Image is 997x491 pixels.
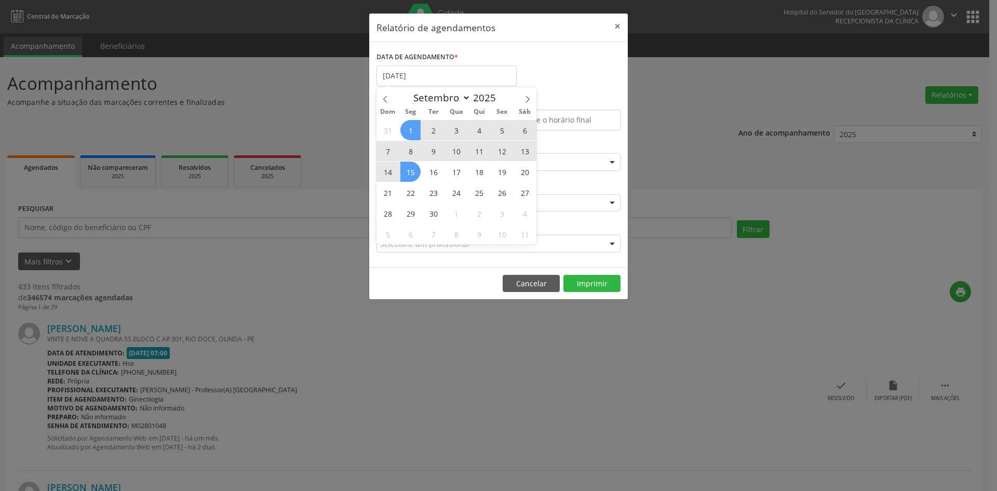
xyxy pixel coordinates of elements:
span: Seg [399,109,422,115]
select: Month [408,90,470,105]
span: Setembro 15, 2025 [400,162,421,182]
span: Selecione um profissional [380,238,469,249]
span: Setembro 29, 2025 [400,203,421,223]
span: Outubro 5, 2025 [378,224,398,244]
input: Selecione uma data ou intervalo [376,65,517,86]
span: Setembro 3, 2025 [446,120,466,140]
span: Setembro 2, 2025 [423,120,443,140]
span: Outubro 8, 2025 [446,224,466,244]
span: Outubro 11, 2025 [515,224,535,244]
span: Outubro 4, 2025 [515,203,535,223]
input: Selecione o horário final [501,110,621,130]
span: Setembro 13, 2025 [515,141,535,161]
span: Setembro 19, 2025 [492,162,512,182]
span: Sáb [514,109,536,115]
span: Setembro 25, 2025 [469,182,489,203]
span: Setembro 9, 2025 [423,141,443,161]
span: Setembro 12, 2025 [492,141,512,161]
span: Outubro 6, 2025 [400,224,421,244]
span: Ter [422,109,445,115]
input: Year [470,91,505,104]
span: Setembro 24, 2025 [446,182,466,203]
span: Setembro 8, 2025 [400,141,421,161]
span: Setembro 21, 2025 [378,182,398,203]
label: DATA DE AGENDAMENTO [376,49,458,65]
span: Outubro 10, 2025 [492,224,512,244]
span: Outubro 7, 2025 [423,224,443,244]
span: Setembro 16, 2025 [423,162,443,182]
span: Setembro 18, 2025 [469,162,489,182]
span: Setembro 6, 2025 [515,120,535,140]
span: Setembro 23, 2025 [423,182,443,203]
span: Setembro 30, 2025 [423,203,443,223]
span: Setembro 14, 2025 [378,162,398,182]
span: Setembro 28, 2025 [378,203,398,223]
span: Agosto 31, 2025 [378,120,398,140]
button: Close [607,14,628,39]
span: Setembro 22, 2025 [400,182,421,203]
span: Sex [491,109,514,115]
span: Setembro 7, 2025 [378,141,398,161]
button: Imprimir [563,275,621,293]
span: Setembro 1, 2025 [400,120,421,140]
h5: Relatório de agendamentos [376,21,495,34]
span: Setembro 17, 2025 [446,162,466,182]
span: Outubro 1, 2025 [446,203,466,223]
span: Dom [376,109,399,115]
span: Setembro 11, 2025 [469,141,489,161]
span: Outubro 9, 2025 [469,224,489,244]
span: Setembro 26, 2025 [492,182,512,203]
span: Qua [445,109,468,115]
button: Cancelar [503,275,560,293]
span: Setembro 5, 2025 [492,120,512,140]
span: Outubro 2, 2025 [469,203,489,223]
label: ATÉ [501,94,621,110]
span: Setembro 20, 2025 [515,162,535,182]
span: Setembro 27, 2025 [515,182,535,203]
span: Outubro 3, 2025 [492,203,512,223]
span: Qui [468,109,491,115]
span: Setembro 4, 2025 [469,120,489,140]
span: Setembro 10, 2025 [446,141,466,161]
